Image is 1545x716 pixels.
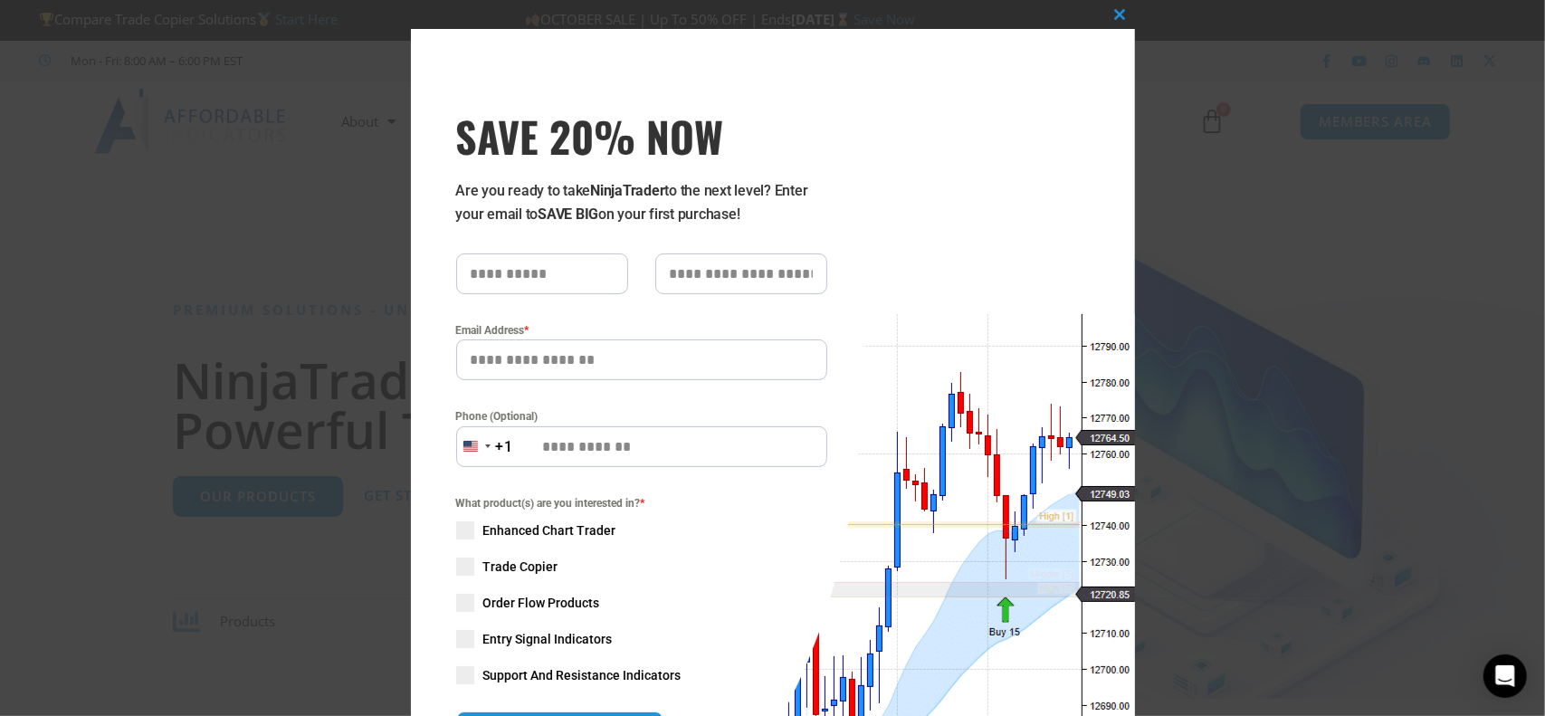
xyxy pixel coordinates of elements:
[496,435,514,459] div: +1
[456,426,514,467] button: Selected country
[456,110,827,161] h3: SAVE 20% NOW
[456,666,827,684] label: Support And Resistance Indicators
[456,630,827,648] label: Entry Signal Indicators
[538,205,598,223] strong: SAVE BIG
[456,521,827,539] label: Enhanced Chart Trader
[1483,654,1527,698] div: Open Intercom Messenger
[483,666,682,684] span: Support And Resistance Indicators
[456,594,827,612] label: Order Flow Products
[483,558,558,576] span: Trade Copier
[483,594,600,612] span: Order Flow Products
[483,630,613,648] span: Entry Signal Indicators
[456,321,827,339] label: Email Address
[456,179,827,226] p: Are you ready to take to the next level? Enter your email to on your first purchase!
[456,558,827,576] label: Trade Copier
[590,182,664,199] strong: NinjaTrader
[456,494,827,512] span: What product(s) are you interested in?
[456,407,827,425] label: Phone (Optional)
[483,521,616,539] span: Enhanced Chart Trader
